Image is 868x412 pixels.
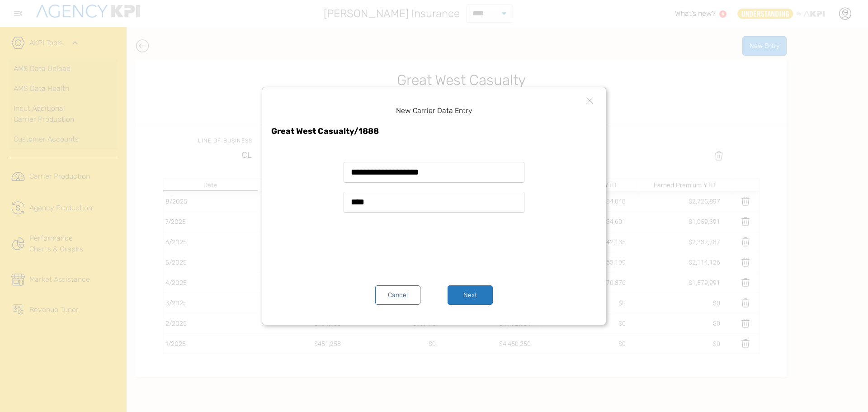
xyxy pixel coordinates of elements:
span: / [354,126,359,136]
button: Cancel [375,285,420,305]
button: Next [448,285,493,305]
span: 1888 [359,126,379,136]
span: Great West Casualty [271,126,354,136]
h1: New Carrier Data Entry [396,105,472,116]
